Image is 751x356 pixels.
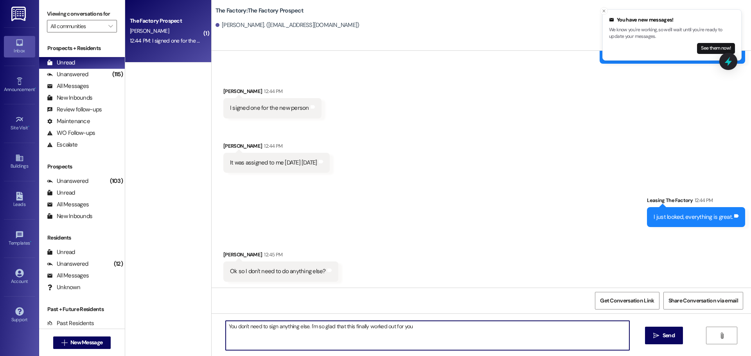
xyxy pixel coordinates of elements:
div: I signed one for the new person [230,104,309,112]
div: All Messages [47,200,89,209]
div: Past + Future Residents [39,305,125,313]
div: Unanswered [47,177,88,185]
div: The Factory Prospect [130,17,202,25]
i:  [653,333,659,339]
i:  [108,23,113,29]
div: (12) [112,258,125,270]
div: Unanswered [47,260,88,268]
textarea: You don't need to sign anything else. I'm so glad that this finally worked out for you [226,321,629,350]
div: 12:44 PM [262,87,282,95]
div: Unread [47,59,75,67]
div: Maintenance [47,117,90,125]
div: I just looked, everything is great. [654,213,733,221]
a: Leads [4,190,35,211]
div: Ok so I don't need to do anything else? [230,267,326,275]
button: New Message [53,336,111,349]
div: 12:44 PM: I signed one for the new person [130,37,224,44]
span: New Message [70,338,102,347]
span: • [35,86,36,91]
div: Unanswered [47,70,88,79]
span: • [28,124,29,129]
button: Get Conversation Link [595,292,659,309]
div: You have new messages! [609,16,735,24]
div: Prospects [39,163,125,171]
label: Viewing conversations for [47,8,117,20]
i:  [719,333,725,339]
div: Escalate [47,141,77,149]
div: New Inbounds [47,212,92,220]
div: Review follow-ups [47,106,102,114]
span: • [30,239,31,245]
b: The Factory: The Factory Prospect [216,7,304,15]
div: Unknown [47,283,80,292]
div: WO Follow-ups [47,129,95,137]
a: Support [4,305,35,326]
a: Inbox [4,36,35,57]
img: ResiDesk Logo [11,7,27,21]
div: [PERSON_NAME] [223,250,338,261]
div: [PERSON_NAME] [223,142,330,153]
a: Site Visit • [4,113,35,134]
button: Send [645,327,683,344]
span: Send [663,331,675,340]
span: Get Conversation Link [600,297,654,305]
a: Buildings [4,151,35,172]
div: Unread [47,248,75,256]
div: New Inbounds [47,94,92,102]
a: Templates • [4,228,35,249]
div: All Messages [47,272,89,280]
div: Unread [47,189,75,197]
div: Past Residents [47,319,94,327]
input: All communities [50,20,104,32]
span: [PERSON_NAME] [130,27,169,34]
button: Close toast [600,7,608,15]
div: (115) [110,68,125,81]
span: Share Conversation via email [668,297,738,305]
div: [PERSON_NAME]. ([EMAIL_ADDRESS][DOMAIN_NAME]) [216,21,359,29]
div: It was assigned to me [DATE] [DATE] [230,159,317,167]
button: Share Conversation via email [663,292,743,309]
p: We know you're working, so we'll wait until you're ready to update your messages. [609,27,735,40]
div: 12:44 PM [693,196,713,204]
div: (103) [108,175,125,187]
div: [PERSON_NAME] [223,87,322,98]
div: Residents [39,234,125,242]
i:  [61,340,67,346]
a: Account [4,267,35,288]
div: Leasing The Factory [647,196,745,207]
div: Prospects + Residents [39,44,125,52]
div: 12:44 PM [262,142,282,150]
button: See them now! [697,43,735,54]
div: 12:45 PM [262,250,282,259]
div: All Messages [47,82,89,90]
